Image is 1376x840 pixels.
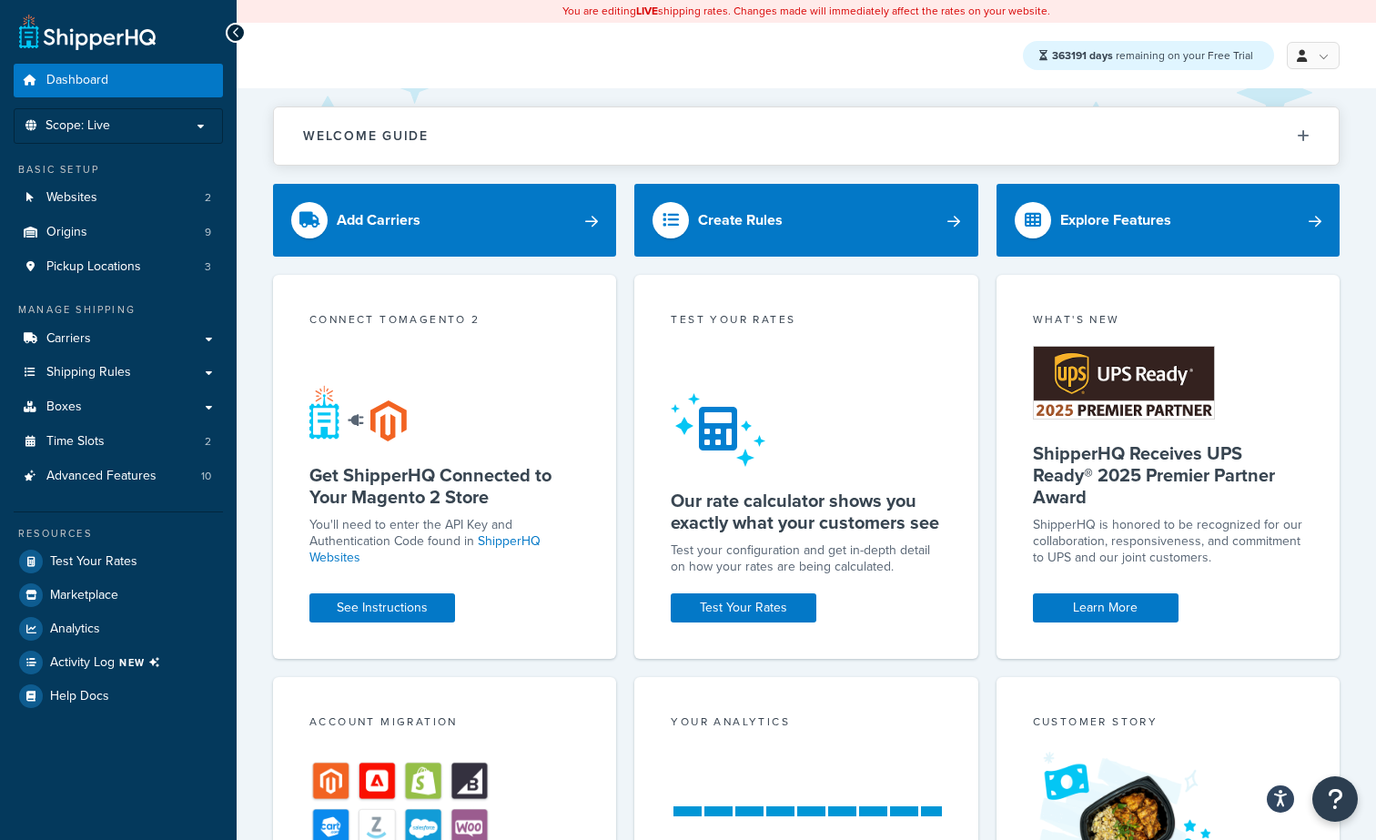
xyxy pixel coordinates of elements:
span: Help Docs [50,689,109,704]
a: Explore Features [997,184,1340,257]
span: 3 [205,259,211,275]
div: Account Migration [309,713,580,734]
span: 2 [205,434,211,450]
a: Carriers [14,322,223,356]
a: ShipperHQ Websites [309,531,541,567]
a: Websites2 [14,181,223,215]
span: 9 [205,225,211,240]
a: Boxes [14,390,223,424]
button: Open Resource Center [1312,776,1358,822]
span: 10 [201,469,211,484]
span: Test Your Rates [50,554,137,570]
span: Advanced Features [46,469,157,484]
div: Resources [14,526,223,541]
div: Add Carriers [337,207,420,233]
span: Shipping Rules [46,365,131,380]
span: Boxes [46,400,82,415]
a: Shipping Rules [14,356,223,390]
a: Learn More [1033,593,1179,622]
a: Test Your Rates [14,545,223,578]
a: Create Rules [634,184,977,257]
span: Origins [46,225,87,240]
li: Origins [14,216,223,249]
span: Scope: Live [46,118,110,134]
li: Websites [14,181,223,215]
button: Welcome Guide [274,107,1339,165]
li: Advanced Features [14,460,223,493]
a: Marketplace [14,579,223,612]
a: Pickup Locations3 [14,250,223,284]
h5: Get ShipperHQ Connected to Your Magento 2 Store [309,464,580,508]
span: Analytics [50,622,100,637]
h2: Welcome Guide [303,129,429,143]
span: Pickup Locations [46,259,141,275]
a: Help Docs [14,680,223,713]
h5: ShipperHQ Receives UPS Ready® 2025 Premier Partner Award [1033,442,1303,508]
p: You'll need to enter the API Key and Authentication Code found in [309,517,580,566]
a: Time Slots2 [14,425,223,459]
a: See Instructions [309,593,455,622]
b: LIVE [636,3,658,19]
span: 2 [205,190,211,206]
span: remaining on your Free Trial [1052,47,1253,64]
div: Customer Story [1033,713,1303,734]
li: [object Object] [14,646,223,679]
div: Manage Shipping [14,302,223,318]
a: Add Carriers [273,184,616,257]
div: What's New [1033,311,1303,332]
span: Carriers [46,331,91,347]
div: Test your configuration and get in-depth detail on how your rates are being calculated. [671,542,941,575]
div: Create Rules [698,207,783,233]
p: ShipperHQ is honored to be recognized for our collaboration, responsiveness, and commitment to UP... [1033,517,1303,566]
div: Connect to Magento 2 [309,311,580,332]
li: Time Slots [14,425,223,459]
span: Websites [46,190,97,206]
a: Test Your Rates [671,593,816,622]
span: NEW [119,655,167,670]
div: Basic Setup [14,162,223,177]
h5: Our rate calculator shows you exactly what your customers see [671,490,941,533]
a: Dashboard [14,64,223,97]
img: connect-shq-magento-24cdf84b.svg [309,385,407,441]
span: Marketplace [50,588,118,603]
a: Advanced Features10 [14,460,223,493]
div: Explore Features [1060,207,1171,233]
a: Origins9 [14,216,223,249]
div: Your Analytics [671,713,941,734]
span: Dashboard [46,73,108,88]
div: Test your rates [671,311,941,332]
strong: 363191 days [1052,47,1113,64]
span: Time Slots [46,434,105,450]
a: Activity LogNEW [14,646,223,679]
li: Pickup Locations [14,250,223,284]
a: Analytics [14,612,223,645]
span: Activity Log [50,651,167,674]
